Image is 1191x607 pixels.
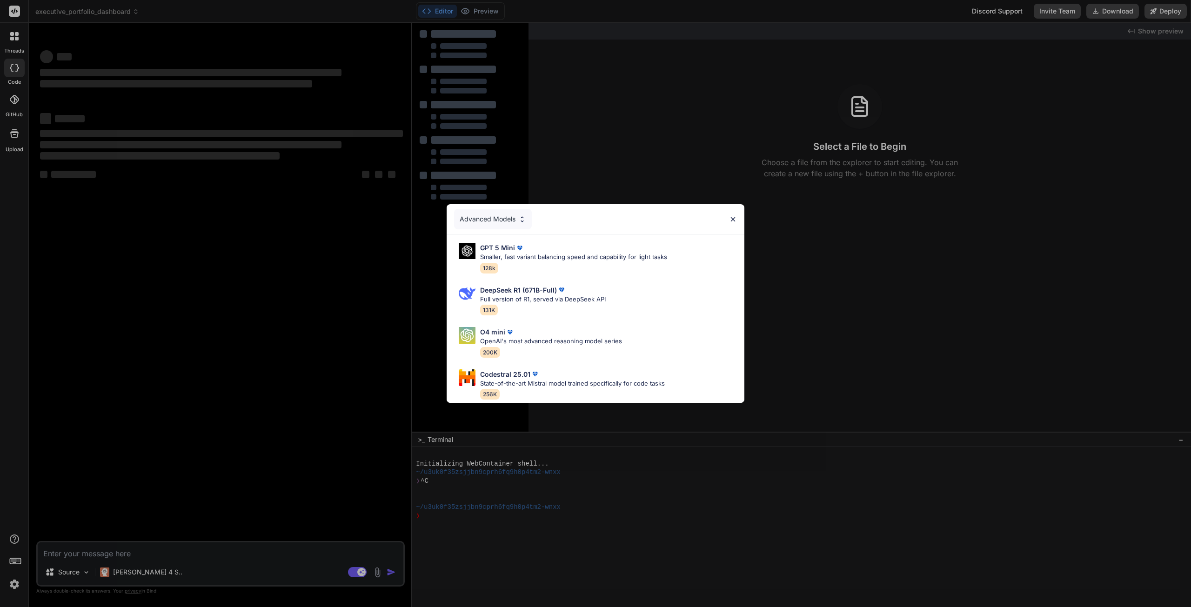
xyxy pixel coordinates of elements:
[480,295,606,304] p: Full version of R1, served via DeepSeek API
[480,263,498,273] span: 128k
[557,285,566,294] img: premium
[729,215,737,223] img: close
[459,327,475,344] img: Pick Models
[515,243,524,253] img: premium
[459,285,475,302] img: Pick Models
[480,379,665,388] p: State-of-the-art Mistral model trained specifically for code tasks
[480,253,667,262] p: Smaller, fast variant balancing speed and capability for light tasks
[480,347,500,358] span: 200K
[480,305,498,315] span: 131K
[480,389,500,400] span: 256K
[518,215,526,223] img: Pick Models
[505,327,515,337] img: premium
[480,285,557,295] p: DeepSeek R1 (671B-Full)
[480,369,530,379] p: Codestral 25.01
[459,369,475,386] img: Pick Models
[480,327,505,337] p: O4 mini
[454,209,532,229] div: Advanced Models
[480,337,622,346] p: OpenAI's most advanced reasoning model series
[530,369,540,379] img: premium
[459,243,475,259] img: Pick Models
[480,243,515,253] p: GPT 5 Mini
